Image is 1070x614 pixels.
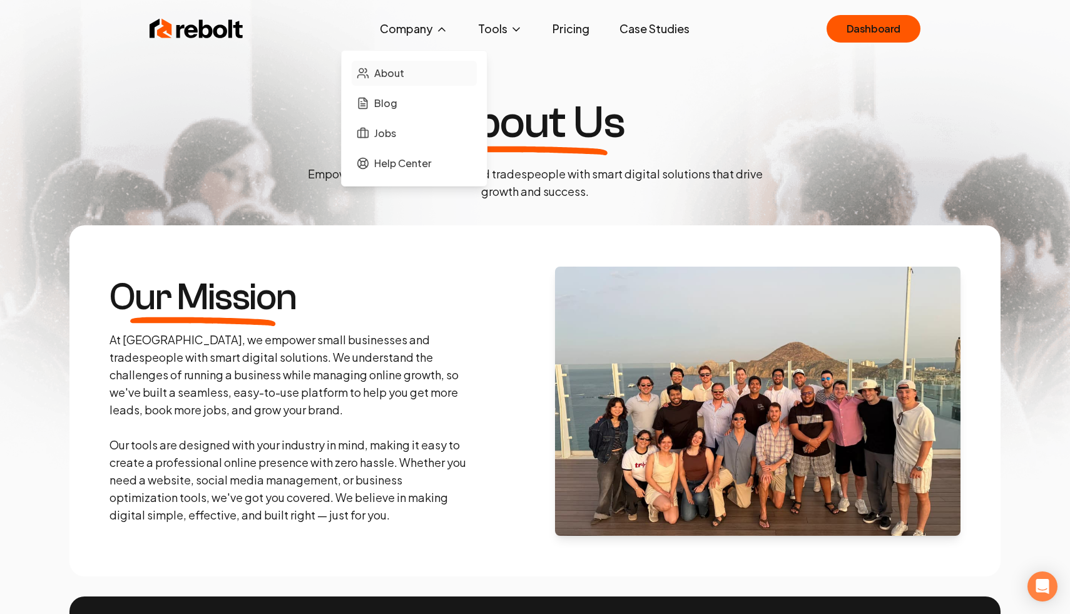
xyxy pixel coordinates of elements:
h1: About Us [446,100,624,145]
button: Tools [468,16,532,41]
p: At [GEOGRAPHIC_DATA], we empower small businesses and tradespeople with smart digital solutions. ... [110,331,470,524]
span: Help Center [374,156,432,171]
img: About [555,267,960,536]
span: About [374,66,404,81]
a: About [352,61,477,86]
span: Jobs [374,126,396,141]
a: Help Center [352,151,477,176]
img: Rebolt Logo [150,16,243,41]
a: Case Studies [609,16,700,41]
h3: Our Mission [110,279,297,316]
a: Pricing [543,16,599,41]
button: Company [370,16,458,41]
a: Blog [352,91,477,116]
div: Open Intercom Messenger [1027,571,1057,601]
a: Jobs [352,121,477,146]
p: Empowering small businesses and tradespeople with smart digital solutions that drive growth and s... [297,165,773,200]
a: Dashboard [827,15,920,43]
span: Blog [374,96,397,111]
